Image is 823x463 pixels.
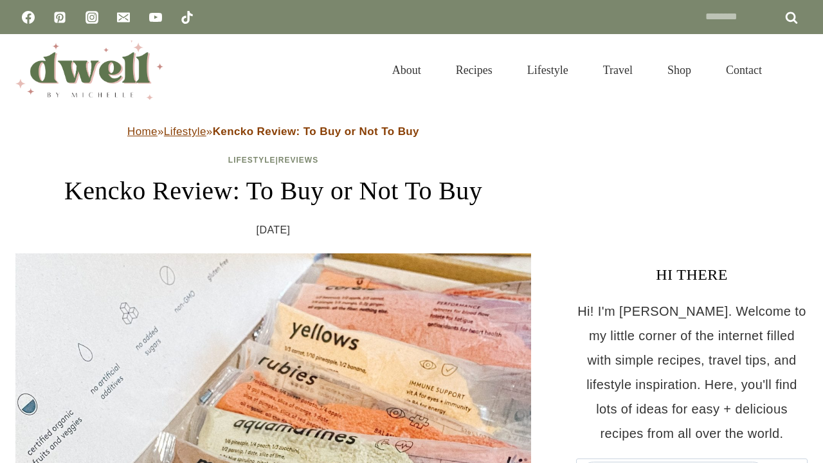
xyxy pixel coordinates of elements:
a: Facebook [15,5,41,30]
a: Pinterest [47,5,73,30]
h1: Kencko Review: To Buy or Not To Buy [15,172,531,210]
a: YouTube [143,5,168,30]
a: Contact [709,48,779,93]
a: Travel [586,48,650,93]
a: Lifestyle [228,156,276,165]
a: Reviews [278,156,318,165]
img: DWELL by michelle [15,41,163,100]
a: Home [127,125,158,138]
a: Recipes [439,48,510,93]
a: Email [111,5,136,30]
a: TikTok [174,5,200,30]
a: About [375,48,439,93]
a: Lifestyle [510,48,586,93]
h3: HI THERE [576,263,808,286]
time: [DATE] [257,221,291,240]
a: Lifestyle [164,125,206,138]
span: » » [127,125,419,138]
a: Instagram [79,5,105,30]
nav: Primary Navigation [375,48,779,93]
strong: Kencko Review: To Buy or Not To Buy [213,125,419,138]
p: Hi! I'm [PERSON_NAME]. Welcome to my little corner of the internet filled with simple recipes, tr... [576,299,808,446]
a: Shop [650,48,709,93]
button: View Search Form [786,59,808,81]
span: | [228,156,318,165]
